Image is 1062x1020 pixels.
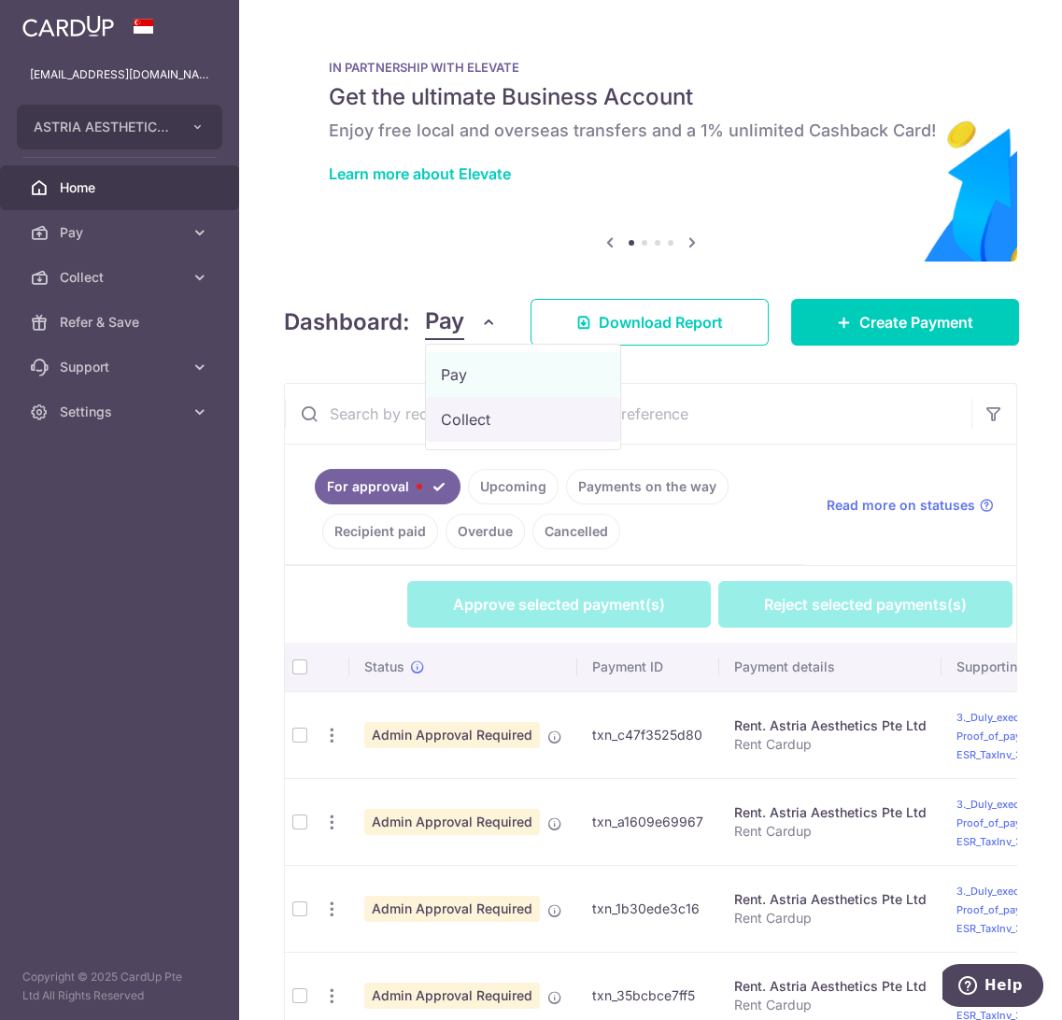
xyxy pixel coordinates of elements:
[364,896,540,922] span: Admin Approval Required
[599,311,723,333] span: Download Report
[329,120,972,142] h6: Enjoy free local and overseas transfers and a 1% unlimited Cashback Card!
[734,909,927,928] p: Rent Cardup
[60,178,183,197] span: Home
[426,352,620,397] a: Pay
[315,469,460,504] a: For approval
[468,469,559,504] a: Upcoming
[859,311,973,333] span: Create Payment
[30,65,209,84] p: [EMAIL_ADDRESS][DOMAIN_NAME]
[329,82,972,112] h5: Get the ultimate Business Account
[60,268,183,287] span: Collect
[60,403,183,421] span: Settings
[34,118,172,136] span: ASTRIA AESTHETICS PTE. LTD.
[942,964,1043,1011] iframe: Opens a widget where you can find more information
[734,996,927,1014] p: Rent Cardup
[284,305,410,339] h4: Dashboard:
[566,469,729,504] a: Payments on the way
[577,865,719,952] td: txn_1b30ede3c16
[284,30,1017,262] img: Renovation banner
[322,514,438,549] a: Recipient paid
[719,643,942,691] th: Payment details
[425,305,497,340] button: Pay
[285,384,971,444] input: Search by recipient name, payment id or reference
[60,358,183,376] span: Support
[734,977,927,996] div: Rent. Astria Aesthetics Pte Ltd
[734,735,927,754] p: Rent Cardup
[426,397,620,442] a: Collect
[22,15,114,37] img: CardUp
[425,344,621,450] ul: Pay
[425,305,464,340] span: Pay
[329,164,511,183] a: Learn more about Elevate
[446,514,525,549] a: Overdue
[329,60,972,75] p: IN PARTNERSHIP WITH ELEVATE
[734,716,927,735] div: Rent. Astria Aesthetics Pte Ltd
[60,313,183,332] span: Refer & Save
[827,496,994,515] a: Read more on statuses
[364,983,540,1009] span: Admin Approval Required
[734,803,927,822] div: Rent. Astria Aesthetics Pte Ltd
[531,299,769,346] a: Download Report
[441,363,605,386] span: Pay
[577,691,719,778] td: txn_c47f3525d80
[60,223,183,242] span: Pay
[827,496,975,515] span: Read more on statuses
[734,822,927,841] p: Rent Cardup
[577,643,719,691] th: Payment ID
[532,514,620,549] a: Cancelled
[364,722,540,748] span: Admin Approval Required
[791,299,1019,346] a: Create Payment
[577,778,719,865] td: txn_a1609e69967
[364,809,540,835] span: Admin Approval Required
[17,105,222,149] button: ASTRIA AESTHETICS PTE. LTD.
[734,890,927,909] div: Rent. Astria Aesthetics Pte Ltd
[364,658,404,676] span: Status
